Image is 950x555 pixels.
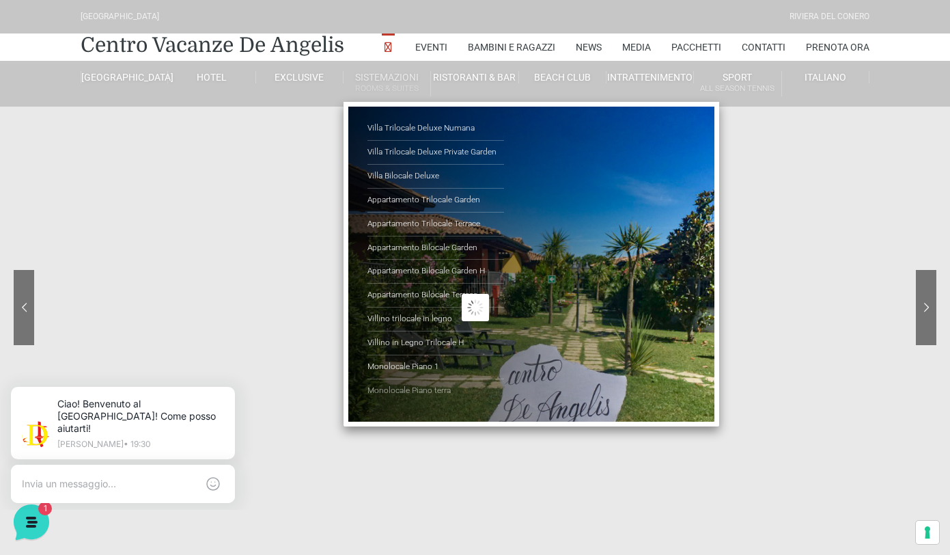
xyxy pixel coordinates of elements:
[11,11,229,55] h2: Ciao da De Angelis Resort 👋
[168,71,255,83] a: Hotel
[782,71,869,83] a: Italiano
[16,126,257,167] a: [PERSON_NAME]Ciao! Benvenuto al [GEOGRAPHIC_DATA]! Come posso aiutarti!ora1
[367,165,504,189] a: Villa Bilocale Deluxe
[790,10,869,23] div: Riviera Del Conero
[81,10,159,23] div: [GEOGRAPHIC_DATA]
[805,72,846,83] span: Italiano
[210,448,230,461] p: Aiuto
[742,33,785,61] a: Contatti
[66,27,232,64] p: Ciao! Benvenuto al [GEOGRAPHIC_DATA]! Come posso aiutarti!
[137,428,146,437] span: 1
[145,227,251,238] a: Apri Centro Assistenza
[178,429,262,461] button: Aiuto
[367,284,504,308] a: Appartamento Bilocale Terrace
[11,60,229,87] p: La nostra missione è rendere la tua esperienza straordinaria!
[11,502,52,543] iframe: Customerly Messenger Launcher
[806,33,869,61] a: Prenota Ora
[367,213,504,236] a: Appartamento Trilocale Terrace
[31,256,223,270] input: Cerca un articolo...
[367,236,504,260] a: Appartamento Bilocale Garden
[468,33,555,61] a: Bambini e Ragazzi
[367,379,504,403] a: Monolocale Piano terra
[576,33,602,61] a: News
[367,308,504,331] a: Villino trilocale in legno
[694,71,781,96] a: SportAll Season Tennis
[22,133,49,160] img: light
[30,51,57,78] img: light
[344,71,431,96] a: SistemazioniRooms & Suites
[22,172,251,200] button: Inizia una conversazione
[367,355,504,379] a: Monolocale Piano 1
[95,429,179,461] button: 1Messaggi
[66,70,232,78] p: [PERSON_NAME] • 19:30
[367,141,504,165] a: Villa Trilocale Deluxe Private Garden
[122,109,251,120] a: [DEMOGRAPHIC_DATA] tutto
[519,71,606,83] a: Beach Club
[41,448,64,461] p: Home
[22,109,116,120] span: Le tue conversazioni
[606,71,694,83] a: Intrattenimento
[81,31,344,59] a: Centro Vacanze De Angelis
[57,131,229,145] span: [PERSON_NAME]
[238,131,251,144] p: ora
[57,148,229,161] p: Ciao! Benvenuto al [GEOGRAPHIC_DATA]! Come posso aiutarti!
[671,33,721,61] a: Pacchetti
[415,33,447,61] a: Eventi
[916,521,939,544] button: Le tue preferenze relative al consenso per le tecnologie di tracciamento
[622,33,651,61] a: Media
[367,117,504,141] a: Villa Trilocale Deluxe Numana
[22,227,107,238] span: Trova una risposta
[118,448,155,461] p: Messaggi
[11,429,95,461] button: Home
[367,189,504,213] a: Appartamento Trilocale Garden
[367,260,504,284] a: Appartamento Bilocale Garden H
[256,71,344,83] a: Exclusive
[81,71,168,83] a: [GEOGRAPHIC_DATA]
[694,82,781,95] small: All Season Tennis
[367,331,504,355] a: Villino in Legno Trilocale H
[344,82,430,95] small: Rooms & Suites
[431,71,518,83] a: Ristoranti & Bar
[238,148,251,161] span: 1
[89,180,201,191] span: Inizia una conversazione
